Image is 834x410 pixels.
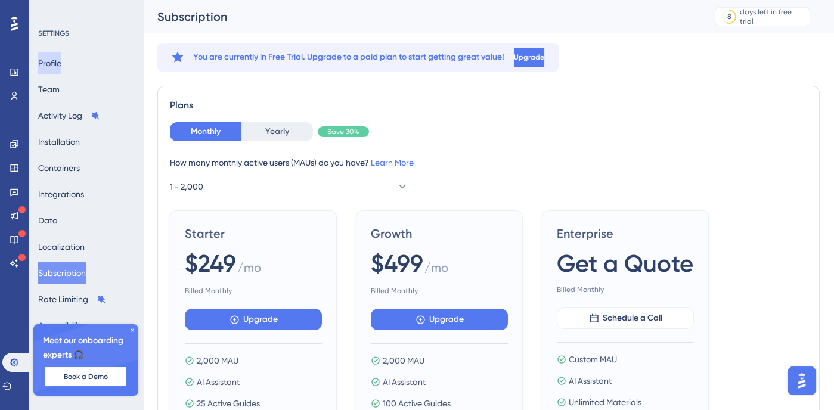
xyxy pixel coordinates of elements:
button: Integrations [38,184,84,205]
span: You are currently in Free Trial. Upgrade to a paid plan to start getting great value! [193,50,504,64]
div: SETTINGS [38,29,135,38]
span: Schedule a Call [603,311,662,325]
button: Book a Demo [45,367,126,386]
button: Rate Limiting [38,288,106,310]
span: Growth [371,225,508,242]
span: / mo [424,259,448,281]
span: Unlimited Materials [569,395,641,409]
button: Activity Log [38,105,100,126]
div: days left in free trial [740,7,806,26]
span: 2,000 MAU [383,353,424,368]
button: Upgrade [514,48,544,67]
button: Accessibility [38,315,85,336]
span: Billed Monthly [371,286,508,296]
button: 1 - 2,000 [170,175,408,198]
button: Data [38,210,58,231]
span: Save 30% [327,127,359,136]
span: 1 - 2,000 [170,179,203,194]
div: Subscription [157,8,685,25]
span: Billed Monthly [185,286,322,296]
span: 2,000 MAU [197,353,238,368]
span: $499 [371,247,423,280]
button: Containers [38,157,80,179]
button: Subscription [38,262,86,284]
span: AI Assistant [383,375,426,389]
span: Upgrade [429,312,464,327]
span: Upgrade [514,52,544,62]
span: Meet our onboarding experts 🎧 [43,334,129,362]
iframe: UserGuiding AI Assistant Launcher [784,363,820,399]
button: Localization [38,236,85,257]
div: 8 [727,12,731,21]
button: Upgrade [371,309,508,330]
span: Enterprise [557,225,694,242]
span: $249 [185,247,236,280]
button: Profile [38,52,61,74]
button: Installation [38,131,80,153]
span: Billed Monthly [557,285,694,294]
span: Book a Demo [64,372,108,381]
button: Schedule a Call [557,307,694,329]
span: Upgrade [243,312,278,327]
div: Plans [170,98,807,113]
button: Monthly [170,122,241,141]
a: Learn More [371,158,414,167]
span: Starter [185,225,322,242]
span: / mo [237,259,261,281]
span: AI Assistant [197,375,240,389]
div: How many monthly active users (MAUs) do you have? [170,156,807,170]
button: Team [38,79,60,100]
span: Custom MAU [569,352,617,366]
span: AI Assistant [569,374,612,388]
button: Yearly [241,122,313,141]
button: Upgrade [185,309,322,330]
span: Get a Quote [557,247,693,280]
